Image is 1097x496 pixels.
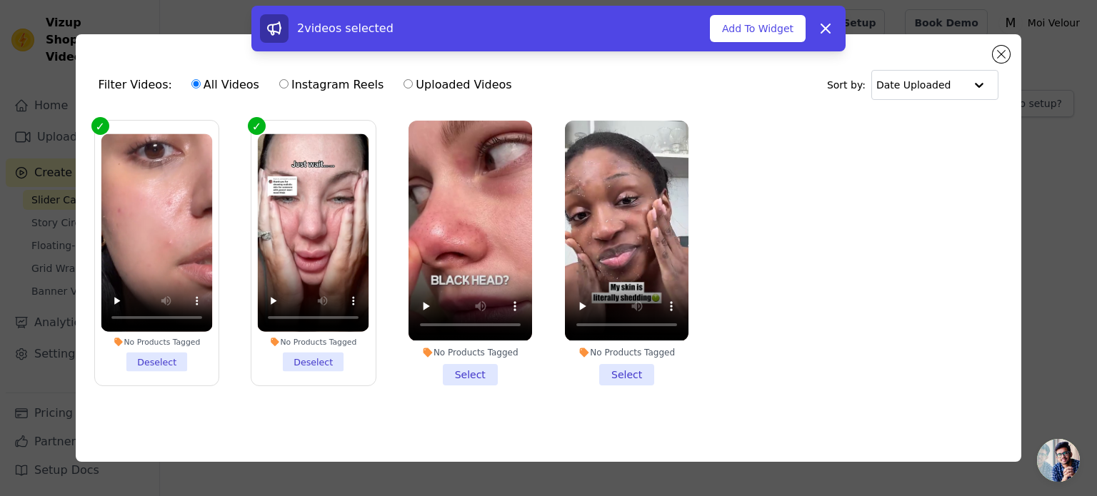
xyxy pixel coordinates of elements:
div: No Products Tagged [565,347,688,358]
div: Filter Videos: [99,69,520,101]
span: 2 videos selected [297,21,394,35]
label: Instagram Reels [279,76,384,94]
div: No Products Tagged [409,347,532,358]
label: All Videos [191,76,260,94]
div: No Products Tagged [101,338,212,348]
div: Sort by: [827,70,999,100]
a: Bate-papo aberto [1037,439,1080,482]
label: Uploaded Videos [403,76,512,94]
div: No Products Tagged [258,338,369,348]
button: Add To Widget [710,15,806,42]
